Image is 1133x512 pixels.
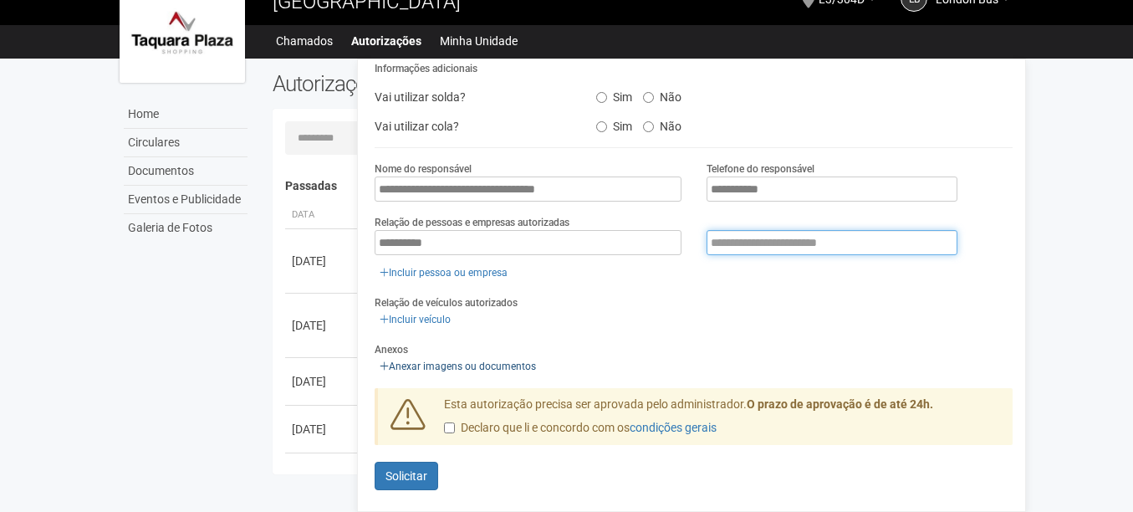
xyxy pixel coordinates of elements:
[596,114,632,134] label: Sim
[285,202,360,229] th: Data
[375,264,513,282] a: Incluir pessoa ou empresa
[444,422,455,433] input: Declaro que li e concordo com oscondições gerais
[630,421,717,434] a: condições gerais
[596,92,607,103] input: Sim
[375,295,518,310] label: Relação de veículos autorizados
[643,84,681,105] label: Não
[362,114,583,139] div: Vai utilizar cola?
[643,114,681,134] label: Não
[124,100,248,129] a: Home
[292,373,354,390] div: [DATE]
[292,253,354,269] div: [DATE]
[351,29,421,53] a: Autorizações
[375,215,569,230] label: Relação de pessoas e empresas autorizadas
[375,357,541,376] a: Anexar imagens ou documentos
[643,121,654,132] input: Não
[124,214,248,242] a: Galeria de Fotos
[375,310,456,329] a: Incluir veículo
[292,421,354,438] div: [DATE]
[124,157,248,186] a: Documentos
[273,71,630,96] h2: Autorizações
[285,180,1002,192] h4: Passadas
[292,317,354,334] div: [DATE]
[444,420,717,437] label: Declaro que li e concordo com os
[375,161,472,177] label: Nome do responsável
[643,92,654,103] input: Não
[124,129,248,157] a: Circulares
[596,121,607,132] input: Sim
[747,397,933,411] strong: O prazo de aprovação é de até 24h.
[385,469,427,483] span: Solicitar
[375,462,438,490] button: Solicitar
[431,397,1013,445] div: Esta autorização precisa ser aprovada pelo administrador.
[375,342,408,357] label: Anexos
[362,84,583,110] div: Vai utilizar solda?
[375,61,477,76] label: Informações adicionais
[276,29,333,53] a: Chamados
[124,186,248,214] a: Eventos e Publicidade
[596,84,632,105] label: Sim
[440,29,518,53] a: Minha Unidade
[707,161,814,177] label: Telefone do responsável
